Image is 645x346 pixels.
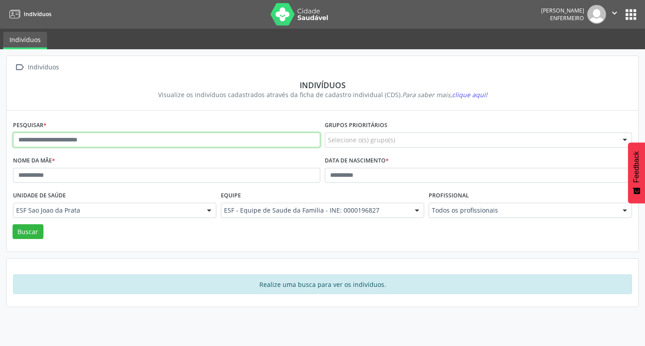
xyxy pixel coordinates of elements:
label: Data de nascimento [325,154,389,168]
a:  Indivíduos [13,61,60,74]
a: Indivíduos [6,7,52,21]
span: clique aqui! [452,90,487,99]
label: Nome da mãe [13,154,55,168]
a: Indivíduos [3,32,47,49]
span: ESF - Equipe de Saude da Familia - INE: 0000196827 [224,206,406,215]
div: Realize uma busca para ver os indivíduos. [13,274,632,294]
button: Buscar [13,224,43,239]
i:  [13,61,26,74]
i: Para saber mais, [402,90,487,99]
span: Selecione o(s) grupo(s) [328,135,395,145]
button:  [606,5,623,24]
span: ESF Sao Joao da Prata [16,206,198,215]
label: Unidade de saúde [13,189,66,203]
label: Equipe [221,189,241,203]
button: Feedback - Mostrar pesquisa [628,142,645,203]
label: Pesquisar [13,119,47,132]
label: Profissional [429,189,469,203]
button: apps [623,7,639,22]
div: [PERSON_NAME] [541,7,584,14]
span: Enfermeiro [550,14,584,22]
div: Indivíduos [19,80,626,90]
div: Visualize os indivíduos cadastrados através da ficha de cadastro individual (CDS). [19,90,626,99]
span: Feedback [632,151,641,183]
span: Indivíduos [24,10,52,18]
label: Grupos prioritários [325,119,387,132]
div: Indivíduos [26,61,60,74]
span: Todos os profissionais [432,206,614,215]
img: img [587,5,606,24]
i:  [610,8,619,18]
